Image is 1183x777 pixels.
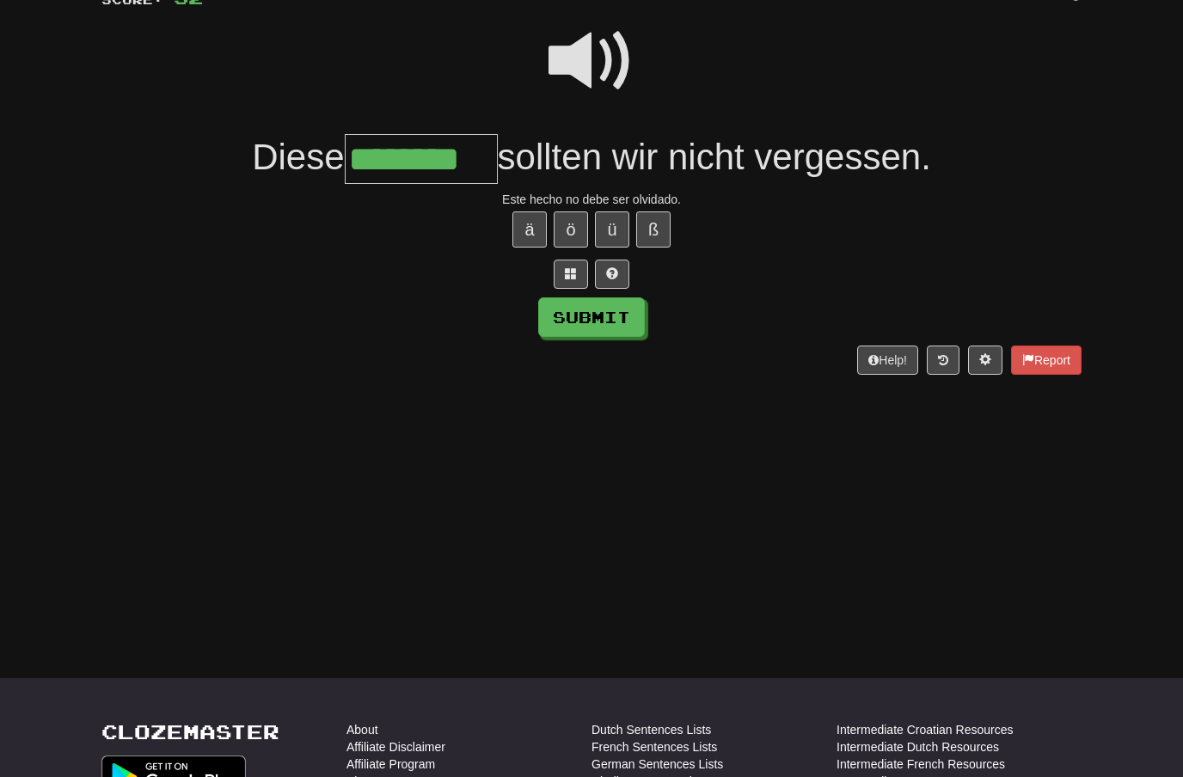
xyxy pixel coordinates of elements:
[591,756,723,773] a: German Sentences Lists
[346,738,445,756] a: Affiliate Disclaimer
[101,721,279,743] a: Clozemaster
[1011,346,1082,375] button: Report
[252,137,344,177] span: Diese
[636,211,671,248] button: ß
[538,297,645,337] button: Submit
[837,721,1013,738] a: Intermediate Croatian Resources
[837,756,1005,773] a: Intermediate French Resources
[101,191,1082,208] div: Este hecho no debe ser olvidado.
[554,211,588,248] button: ö
[857,346,918,375] button: Help!
[346,756,435,773] a: Affiliate Program
[554,260,588,289] button: Switch sentence to multiple choice alt+p
[591,721,711,738] a: Dutch Sentences Lists
[595,211,629,248] button: ü
[837,738,999,756] a: Intermediate Dutch Resources
[927,346,959,375] button: Round history (alt+y)
[512,211,547,248] button: ä
[595,260,629,289] button: Single letter hint - you only get 1 per sentence and score half the points! alt+h
[346,721,378,738] a: About
[498,137,931,177] span: sollten wir nicht vergessen.
[591,738,717,756] a: French Sentences Lists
